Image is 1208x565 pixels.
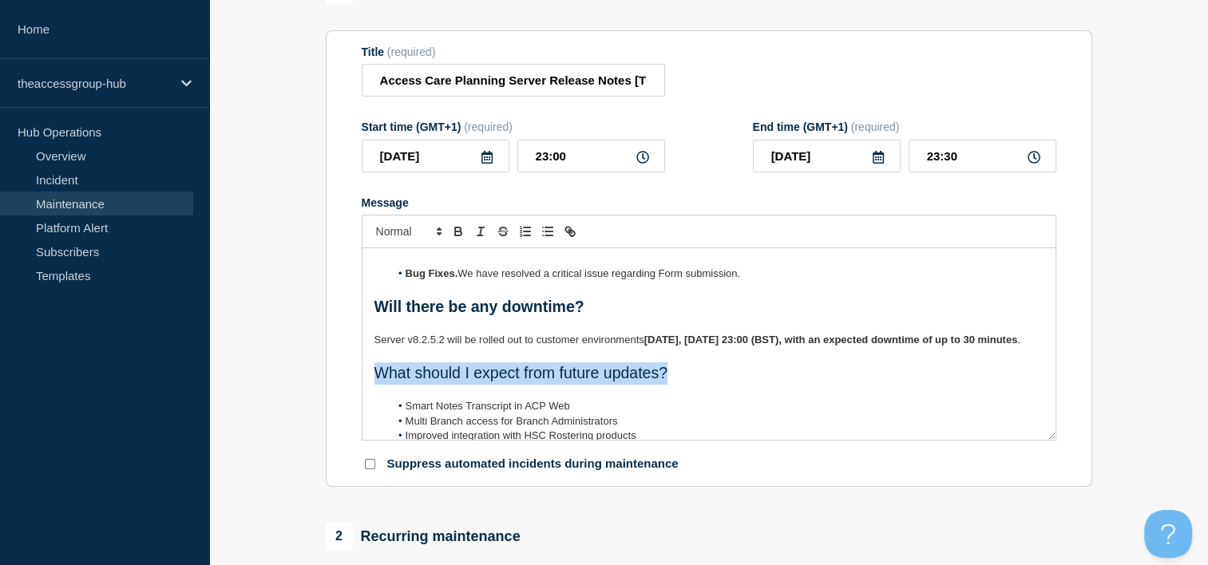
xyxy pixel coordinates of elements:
[365,459,375,469] input: Suppress automated incidents during maintenance
[406,415,618,427] span: Multi Branch access for Branch Administrators
[1144,510,1192,558] iframe: Help Scout Beacon - Open
[753,121,1056,133] div: End time (GMT+1)
[406,400,570,412] span: Smart Notes Transcript in ACP Web
[374,364,667,381] span: What should I expect from future updates?
[374,298,584,315] strong: Will there be any downtime?
[326,523,353,550] span: 2
[362,45,665,58] div: Title
[517,140,665,172] input: HH:MM
[464,121,513,133] span: (required)
[369,222,447,241] span: Font size
[514,222,537,241] button: Toggle ordered list
[406,429,636,441] span: Improved integration with HSC Rostering products
[387,45,436,58] span: (required)
[909,140,1056,172] input: HH:MM
[559,222,581,241] button: Toggle link
[374,334,644,346] span: Server v8.2.5.2 will be rolled out to customer environments
[1017,334,1020,346] span: .
[362,248,1056,440] div: Message
[753,140,901,172] input: YYYY-MM-DD
[362,196,1056,209] div: Message
[537,222,559,241] button: Toggle bulleted list
[457,267,740,279] span: We have resolved a critical issue regarding Form submission.
[362,121,665,133] div: Start time (GMT+1)
[362,140,509,172] input: YYYY-MM-DD
[469,222,492,241] button: Toggle italic text
[447,222,469,241] button: Toggle bold text
[18,77,171,90] p: theaccessgroup-hub
[851,121,900,133] span: (required)
[362,64,665,97] input: Title
[492,222,514,241] button: Toggle strikethrough text
[387,456,679,472] p: Suppress automated incidents during maintenance
[644,334,1018,346] strong: [DATE], [DATE] 23:00 (BST), with an expected downtime of up to 30 minutes
[326,523,521,550] div: Recurring maintenance
[406,267,458,279] strong: Bug Fixes.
